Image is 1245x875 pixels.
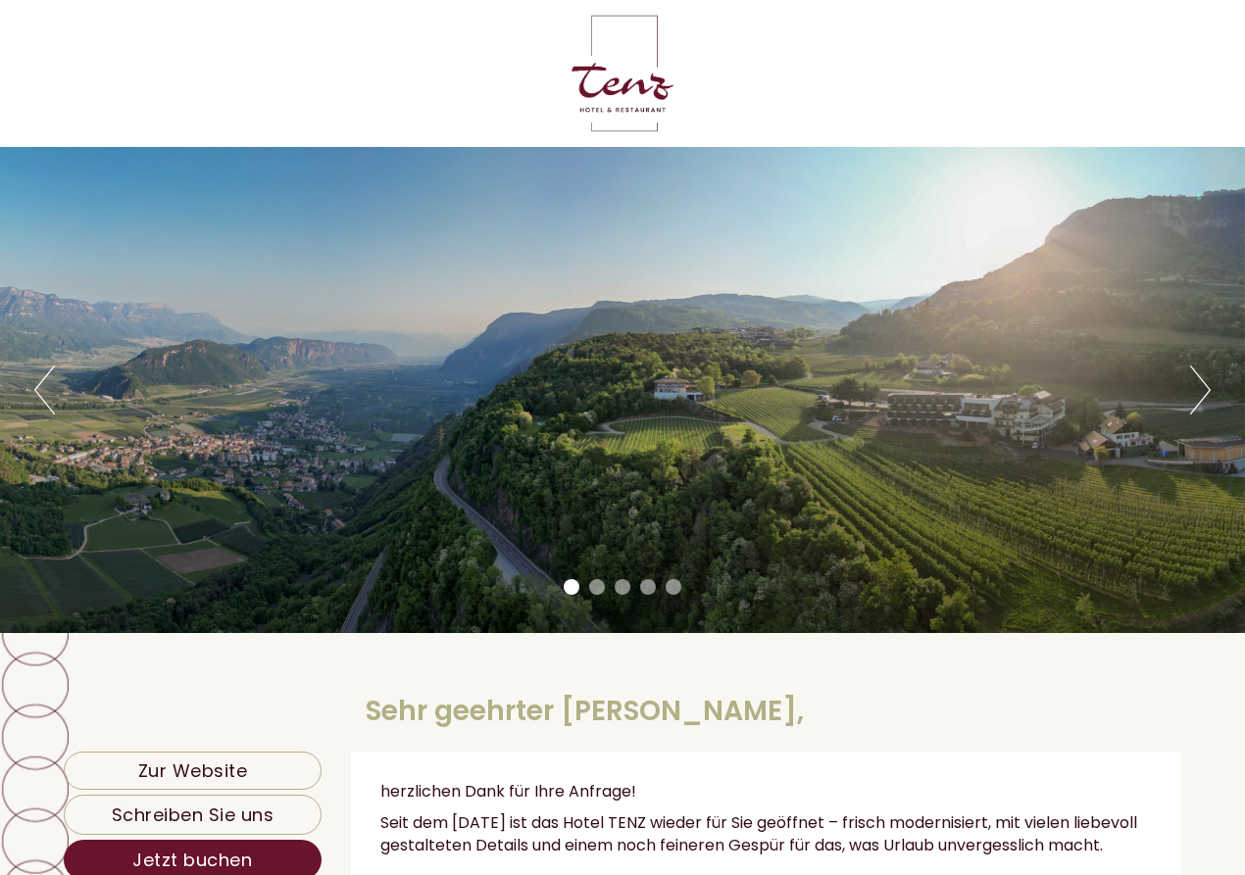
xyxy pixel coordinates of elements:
button: Next [1190,365,1211,414]
a: Zur Website [64,752,322,791]
button: Previous [34,365,55,414]
h1: Sehr geehrter [PERSON_NAME], [366,697,804,727]
a: Schreiben Sie uns [64,795,322,835]
p: herzlichen Dank für Ihre Anfrage! [380,781,1153,803]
